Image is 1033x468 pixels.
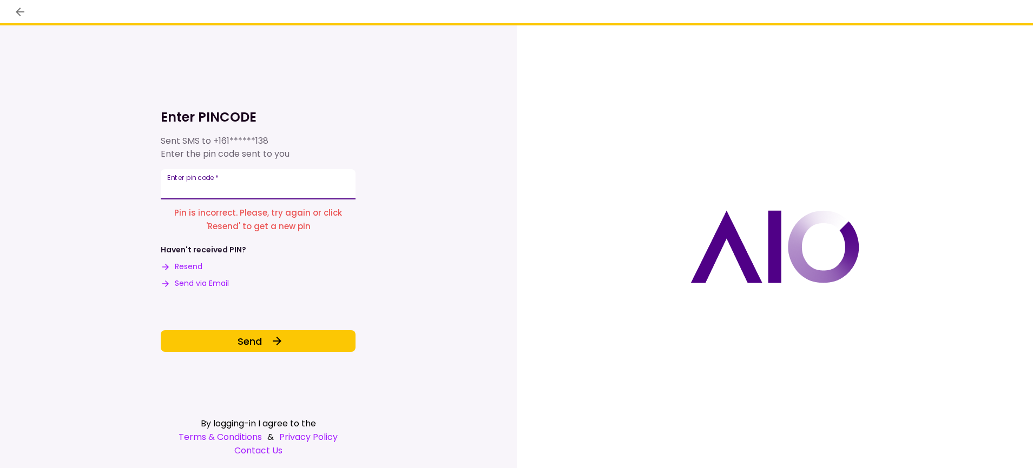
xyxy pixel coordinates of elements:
img: AIO logo [690,210,859,283]
label: Enter pin code [167,173,219,182]
div: Sent SMS to Enter the pin code sent to you [161,135,356,161]
a: Privacy Policy [279,430,338,444]
div: & [161,430,356,444]
button: Resend [161,261,202,272]
span: Send [238,334,262,349]
h1: Enter PINCODE [161,109,356,126]
p: Pin is incorrect. Please, try again or click 'Resend' to get a new pin [161,206,356,233]
div: Haven't received PIN? [161,244,246,256]
a: Contact Us [161,444,356,457]
a: Terms & Conditions [179,430,262,444]
div: By logging-in I agree to the [161,417,356,430]
button: back [11,3,29,21]
button: Send [161,330,356,352]
button: Send via Email [161,278,229,289]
